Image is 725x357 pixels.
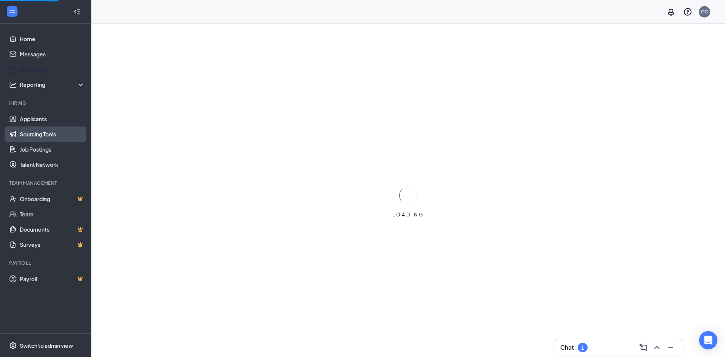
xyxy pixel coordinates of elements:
[389,211,427,218] div: LOADING
[9,81,17,88] svg: Analysis
[683,7,692,16] svg: QuestionInfo
[20,46,85,62] a: Messages
[9,260,83,266] div: Payroll
[20,271,85,287] a: PayrollCrown
[20,62,85,77] a: Scheduling
[20,142,85,157] a: Job Postings
[20,81,85,88] div: Reporting
[20,222,85,237] a: DocumentsCrown
[664,341,677,354] button: Minimize
[560,343,574,352] h3: Chat
[701,8,708,15] div: CC
[9,180,83,186] div: Team Management
[8,8,16,15] svg: WorkstreamLogo
[699,331,717,349] div: Open Intercom Messenger
[581,344,584,351] div: 1
[20,191,85,207] a: OnboardingCrown
[73,8,81,16] svg: Collapse
[20,157,85,172] a: Talent Network
[20,31,85,46] a: Home
[637,341,649,354] button: ComposeMessage
[20,237,85,252] a: SurveysCrown
[666,7,676,16] svg: Notifications
[651,341,663,354] button: ChevronUp
[9,342,17,349] svg: Settings
[20,342,73,349] div: Switch to admin view
[20,126,85,142] a: Sourcing Tools
[20,111,85,126] a: Applicants
[666,343,675,352] svg: Minimize
[20,207,85,222] a: Team
[639,343,648,352] svg: ComposeMessage
[652,343,661,352] svg: ChevronUp
[9,100,83,106] div: Hiring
